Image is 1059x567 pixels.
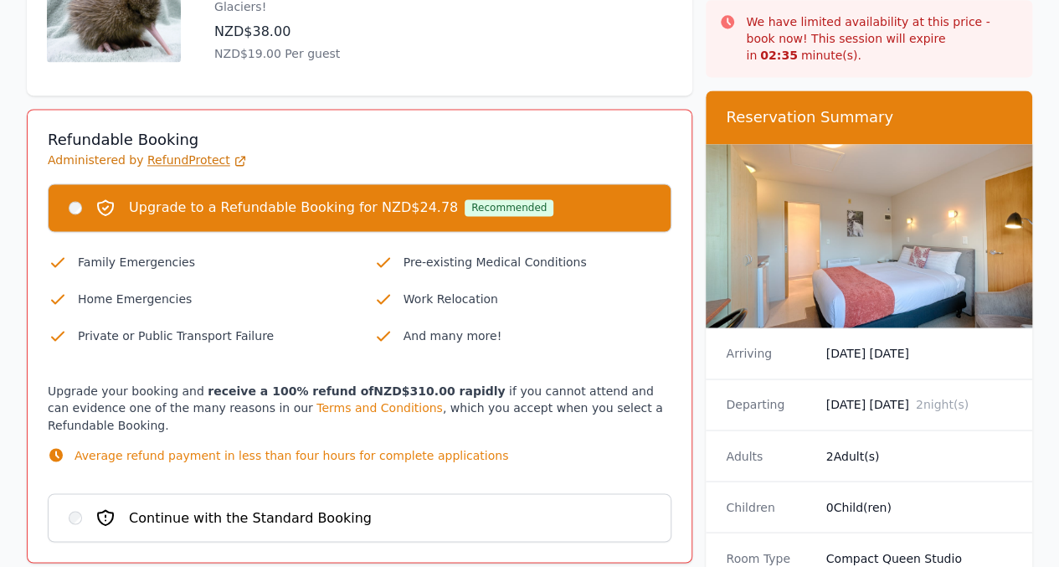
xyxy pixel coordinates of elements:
[760,49,798,62] strong: 02 : 35
[404,289,672,309] p: Work Relocation
[746,13,1019,64] p: We have limited availability at this price - book now! This session will expire in minute(s).
[706,144,1032,327] img: Compact Queen Studio
[726,447,812,464] dt: Adults
[826,396,1012,413] dd: [DATE] [DATE]
[404,326,672,346] p: And many more!
[214,22,566,42] p: NZD$38.00
[916,398,969,411] span: 2 night(s)
[78,252,347,272] p: Family Emergencies
[214,45,566,62] p: NZD$19.00 Per guest
[826,447,1012,464] dd: 2 Adult(s)
[726,345,812,362] dt: Arriving
[726,549,812,566] dt: Room Type
[48,153,247,167] span: Administered by
[726,498,812,515] dt: Children
[48,383,671,480] p: Upgrade your booking and if you cannot attend and can evidence one of the many reasons in our , w...
[147,153,247,167] a: RefundProtect
[129,508,372,528] span: Continue with the Standard Booking
[726,396,812,413] dt: Departing
[78,326,347,346] p: Private or Public Transport Failure
[826,498,1012,515] dd: 0 Child(ren)
[826,345,1012,362] dd: [DATE] [DATE]
[726,107,1012,127] h3: Reservation Summary
[465,199,553,216] div: Recommended
[404,252,672,272] p: Pre-existing Medical Conditions
[48,130,671,150] h3: Refundable Booking
[78,289,347,309] p: Home Emergencies
[316,401,443,415] a: Terms and Conditions
[75,446,508,463] p: Average refund payment in less than four hours for complete applications
[208,384,505,398] strong: receive a 100% refund of NZD$310.00 rapidly
[826,549,1012,566] dd: Compact Queen Studio
[129,198,458,218] span: Upgrade to a Refundable Booking for NZD$24.78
